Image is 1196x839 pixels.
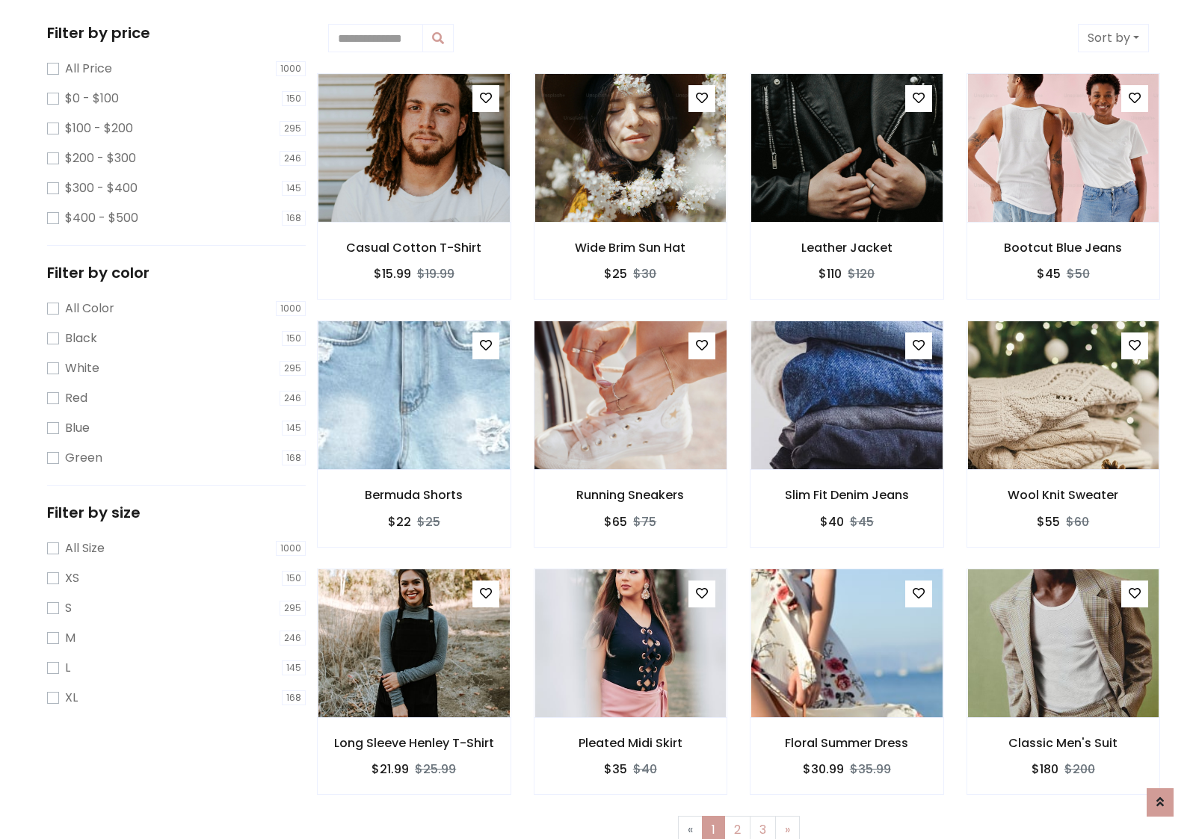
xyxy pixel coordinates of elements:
label: $0 - $100 [65,90,119,108]
span: 150 [282,571,306,586]
h6: $30.99 [803,762,844,776]
span: 168 [282,211,306,226]
span: 246 [280,631,306,645]
h6: Wool Knit Sweater [967,488,1160,502]
span: 295 [280,361,306,376]
del: $30 [633,265,656,282]
h6: $21.99 [372,762,409,776]
span: 295 [280,121,306,136]
label: L [65,659,70,677]
h6: Bermuda Shorts [318,488,511,502]
del: $75 [633,513,656,530]
label: Red [65,389,87,407]
del: $50 [1067,265,1090,282]
h6: Pleated Midi Skirt [534,736,727,750]
h6: $40 [820,515,844,529]
label: Black [65,329,97,347]
span: 1000 [276,541,306,556]
h6: Floral Summer Dress [750,736,943,750]
label: XL [65,689,78,707]
label: All Price [65,60,112,78]
h6: Slim Fit Denim Jeans [750,488,943,502]
span: 150 [282,331,306,346]
label: $200 - $300 [65,149,136,167]
h6: $55 [1037,515,1060,529]
h5: Filter by price [47,24,306,42]
h6: Wide Brim Sun Hat [534,241,727,255]
label: All Size [65,539,105,557]
h6: $35 [604,762,627,776]
h6: $45 [1037,267,1061,281]
del: $40 [633,761,657,778]
h6: $22 [388,515,411,529]
span: 1000 [276,61,306,76]
del: $35.99 [850,761,891,778]
span: 145 [282,660,306,675]
del: $120 [848,265,875,282]
span: 246 [280,391,306,406]
label: Blue [65,419,90,437]
h6: Classic Men's Suit [967,736,1160,750]
h6: Running Sneakers [534,488,727,502]
del: $45 [850,513,874,530]
span: 168 [282,451,306,465]
del: $60 [1066,513,1089,530]
span: 150 [282,91,306,106]
label: XS [65,569,79,587]
label: White [65,359,99,377]
label: $300 - $400 [65,179,138,197]
h6: $25 [604,267,627,281]
span: 246 [280,151,306,166]
h6: Casual Cotton T-Shirt [318,241,511,255]
span: 295 [280,601,306,616]
button: Sort by [1078,24,1149,52]
del: $25.99 [415,761,456,778]
h6: $180 [1032,762,1058,776]
label: S [65,599,72,617]
del: $25 [417,513,440,530]
span: » [785,821,790,838]
label: $400 - $500 [65,209,138,227]
label: Green [65,449,102,467]
h5: Filter by size [47,504,306,521]
h6: $110 [819,267,842,281]
h6: $15.99 [374,267,411,281]
label: $100 - $200 [65,120,133,137]
label: M [65,629,75,647]
del: $200 [1064,761,1095,778]
del: $19.99 [417,265,454,282]
h6: $65 [604,515,627,529]
span: 168 [282,690,306,705]
h5: Filter by color [47,264,306,282]
h6: Long Sleeve Henley T-Shirt [318,736,511,750]
h6: Bootcut Blue Jeans [967,241,1160,255]
span: 145 [282,181,306,196]
h6: Leather Jacket [750,241,943,255]
span: 1000 [276,301,306,316]
label: All Color [65,300,114,318]
span: 145 [282,421,306,436]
